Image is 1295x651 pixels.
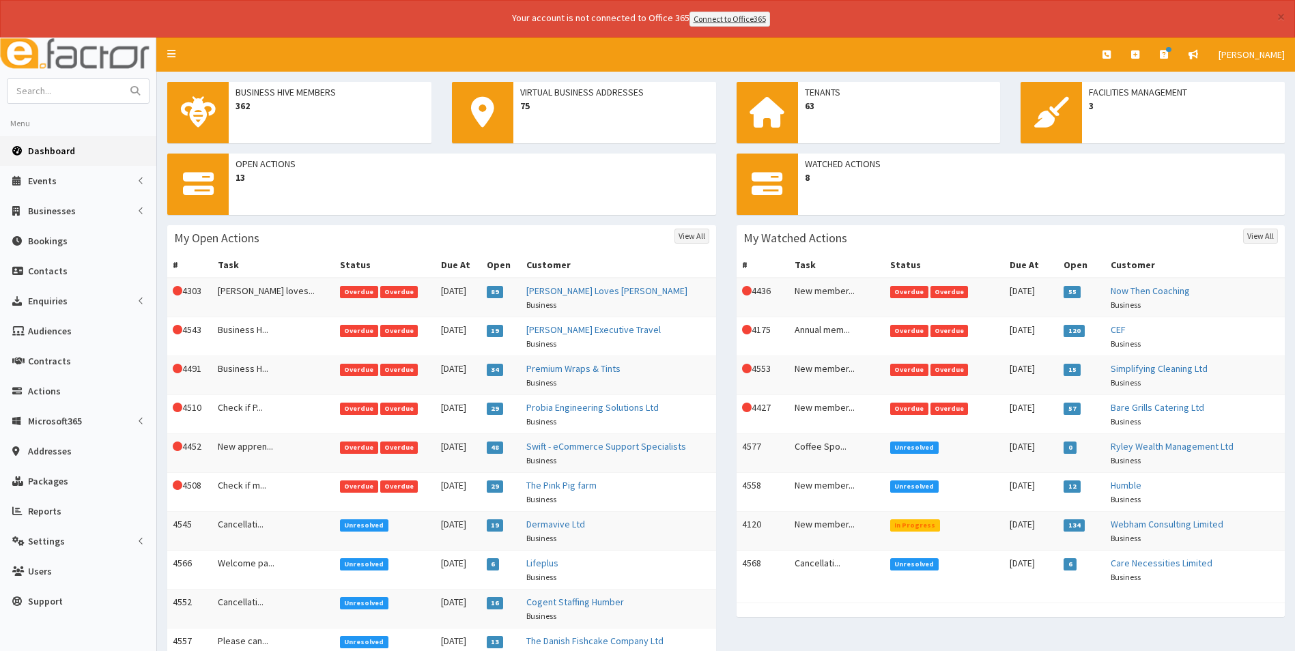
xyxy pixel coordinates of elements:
a: Swift - eCommerce Support Specialists [526,440,686,452]
span: 19 [487,325,504,337]
td: New member... [789,472,885,511]
span: Overdue [340,325,378,337]
td: Welcome pa... [212,550,335,589]
i: This Action is overdue! [173,480,182,490]
span: 34 [487,364,504,376]
th: Open [1058,252,1105,278]
th: Status [885,252,1004,278]
small: Business [526,455,556,465]
a: Care Necessities Limited [1111,557,1212,569]
span: Unresolved [890,480,939,493]
td: 4175 [737,317,790,356]
span: Overdue [340,403,378,415]
th: Due At [1004,252,1058,278]
span: [PERSON_NAME] [1219,48,1285,61]
a: View All [674,229,709,244]
th: Open [481,252,521,278]
span: Overdue [340,480,378,493]
span: 16 [487,597,504,609]
span: 63 [805,99,994,113]
span: Settings [28,535,65,547]
span: Tenants [805,85,994,99]
td: Business H... [212,356,335,394]
td: [DATE] [436,472,481,511]
td: [DATE] [436,356,481,394]
small: Business [526,611,556,621]
span: 57 [1064,403,1081,415]
div: Your account is not connected to Office 365 [242,11,1040,27]
small: Business [1111,533,1141,543]
span: Facilities Management [1089,85,1278,99]
small: Business [526,338,556,349]
span: Events [28,175,57,187]
td: 4552 [167,589,212,628]
a: Cogent Staffing Humber [526,596,624,608]
td: 4427 [737,394,790,433]
td: Coffee Spo... [789,433,885,472]
td: New member... [789,511,885,550]
span: Unresolved [890,558,939,570]
small: Business [1111,338,1141,349]
span: Overdue [930,286,969,298]
small: Business [1111,494,1141,504]
i: This Action is overdue! [173,286,182,295]
span: In Progress [890,519,940,532]
i: This Action is overdue! [742,364,752,373]
td: 4120 [737,511,790,550]
span: Business Hive Members [236,85,425,99]
span: 8 [805,171,1279,184]
a: Now Then Coaching [1111,285,1190,297]
span: 3 [1089,99,1278,113]
span: 362 [236,99,425,113]
span: 29 [487,480,504,493]
a: Humble [1111,479,1141,491]
span: Overdue [930,403,969,415]
small: Business [526,572,556,582]
td: [DATE] [436,550,481,589]
span: Actions [28,385,61,397]
span: 134 [1064,519,1085,532]
span: Dashboard [28,145,75,157]
span: Overdue [340,286,378,298]
span: 29 [487,403,504,415]
td: 4510 [167,394,212,433]
span: 55 [1064,286,1081,298]
i: This Action is overdue! [173,442,182,451]
td: [DATE] [1004,394,1058,433]
td: [DATE] [1004,356,1058,394]
h3: My Watched Actions [743,232,847,244]
th: Customer [521,252,716,278]
span: 13 [487,636,504,648]
a: View All [1243,229,1278,244]
span: Overdue [380,442,418,454]
small: Business [526,533,556,543]
span: Contracts [28,355,71,367]
small: Business [1111,377,1141,388]
span: Microsoft365 [28,415,82,427]
small: Business [526,416,556,426]
span: Unresolved [340,636,388,648]
span: Overdue [930,364,969,376]
span: Unresolved [340,597,388,609]
td: New member... [789,278,885,317]
th: # [167,252,212,278]
span: 89 [487,286,504,298]
td: 4568 [737,550,790,589]
a: [PERSON_NAME] Loves [PERSON_NAME] [526,285,687,297]
span: 6 [1064,558,1077,570]
i: This Action is overdue! [173,364,182,373]
td: [DATE] [1004,278,1058,317]
td: [DATE] [436,394,481,433]
span: Bookings [28,235,68,247]
td: 4508 [167,472,212,511]
td: 4566 [167,550,212,589]
a: [PERSON_NAME] Executive Travel [526,323,661,336]
span: Overdue [890,364,928,376]
td: 4491 [167,356,212,394]
button: × [1277,10,1285,24]
td: 4545 [167,511,212,550]
span: Support [28,595,63,607]
span: 19 [487,519,504,532]
span: Addresses [28,445,72,457]
small: Business [526,300,556,310]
